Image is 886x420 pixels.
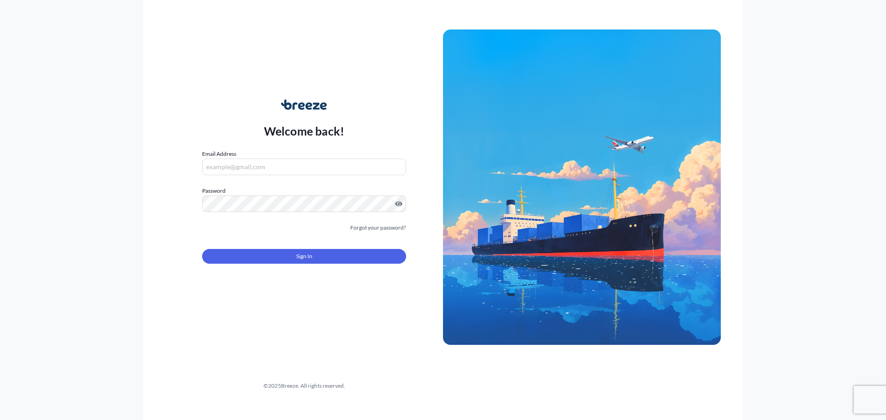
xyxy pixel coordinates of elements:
span: Sign In [296,252,312,261]
button: Show password [395,200,402,207]
label: Password [202,186,406,195]
a: Forgot your password? [350,223,406,232]
input: example@gmail.com [202,159,406,175]
p: Welcome back! [264,124,345,138]
label: Email Address [202,149,236,159]
div: © 2025 Breeze. All rights reserved. [165,381,443,390]
button: Sign In [202,249,406,264]
img: Ship illustration [443,30,721,345]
